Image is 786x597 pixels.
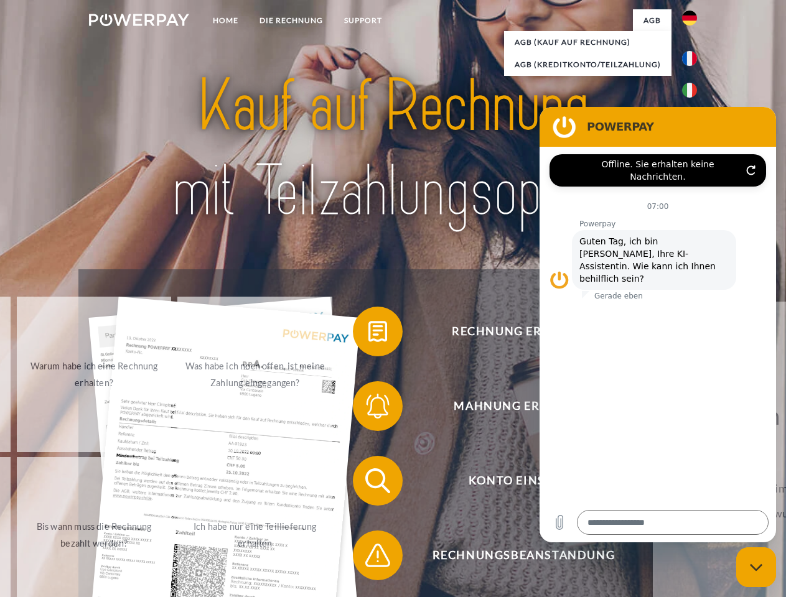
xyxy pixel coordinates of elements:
[334,9,393,32] a: SUPPORT
[504,31,671,53] a: AGB (Kauf auf Rechnung)
[504,53,671,76] a: AGB (Kreditkonto/Teilzahlung)
[185,358,325,391] div: Was habe ich noch offen, ist meine Zahlung eingegangen?
[353,456,676,506] button: Konto einsehen
[362,540,393,571] img: qb_warning.svg
[202,9,249,32] a: Home
[89,14,189,26] img: logo-powerpay-white.svg
[682,11,697,25] img: de
[540,107,776,542] iframe: Messaging-Fenster
[353,530,676,580] button: Rechnungsbeanstandung
[362,465,393,496] img: qb_search.svg
[249,9,334,32] a: DIE RECHNUNG
[24,358,164,391] div: Warum habe ich eine Rechnung erhalten?
[185,518,325,552] div: Ich habe nur eine Teillieferung erhalten
[682,83,697,98] img: it
[24,518,164,552] div: Bis wann muss die Rechnung bezahlt werden?
[682,51,697,66] img: fr
[371,530,676,580] span: Rechnungsbeanstandung
[177,297,332,452] a: Was habe ich noch offen, ist meine Zahlung eingegangen?
[371,456,676,506] span: Konto einsehen
[119,60,667,238] img: title-powerpay_de.svg
[736,547,776,587] iframe: Schaltfläche zum Öffnen des Messaging-Fensters; Konversation läuft
[633,9,671,32] a: agb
